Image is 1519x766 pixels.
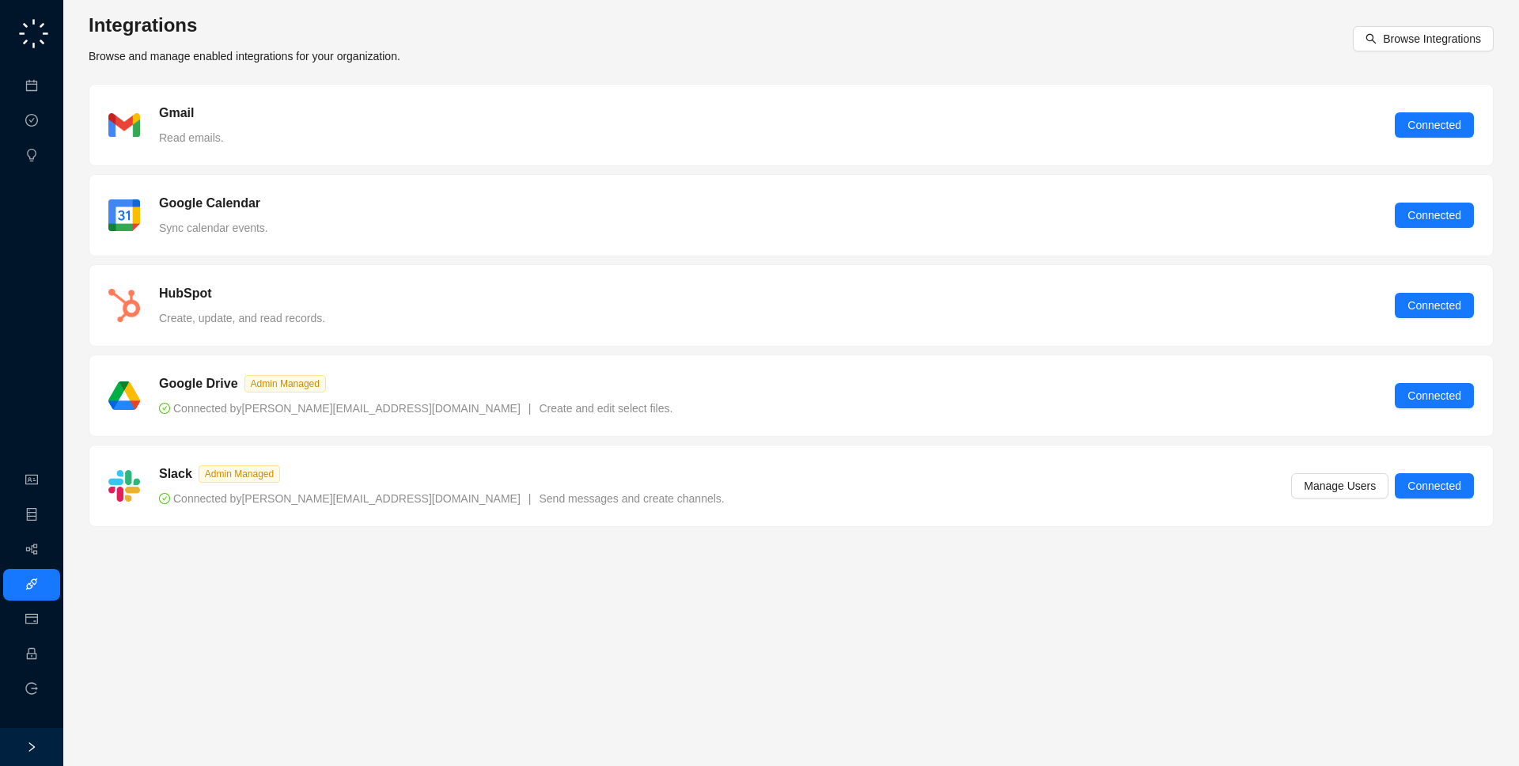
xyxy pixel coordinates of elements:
span: | [528,492,532,505]
span: Connected by [PERSON_NAME][EMAIL_ADDRESS][DOMAIN_NAME] [159,492,521,505]
img: google-drive-B8kBQk6e.png [108,381,140,410]
span: Browse and manage enabled integrations for your organization. [89,50,400,63]
button: Connected [1395,473,1474,499]
span: Create and edit select files. [539,402,672,415]
h5: Slack [159,465,192,483]
span: check-circle [159,493,170,504]
span: Read emails. [159,131,224,144]
h5: Gmail [159,104,194,123]
h5: Google Drive [159,374,238,393]
h5: Google Calendar [159,194,260,213]
iframe: Open customer support [1468,714,1511,757]
h5: HubSpot [159,284,212,303]
span: Admin Managed [244,375,326,392]
button: Connected [1395,293,1474,318]
span: | [528,402,532,415]
span: Manage Users [1304,477,1376,495]
span: Send messages and create channels. [539,492,724,505]
h3: Integrations [89,13,400,38]
span: Create, update, and read records. [159,312,325,324]
span: Connected [1407,387,1461,404]
button: Connected [1395,112,1474,138]
span: logout [25,682,38,695]
img: google-calendar-CQ10Lu9x.png [108,199,140,231]
img: logo-small-C4UdH2pc.png [16,16,51,51]
img: slack-Cn3INd-T.png [108,470,140,502]
button: Browse Integrations [1353,26,1494,51]
span: right [26,741,37,753]
span: check-circle [159,403,170,414]
span: Browse Integrations [1383,30,1481,47]
button: Connected [1395,203,1474,228]
span: search [1366,33,1377,44]
span: Admin Managed [199,465,280,483]
span: Connected by [PERSON_NAME][EMAIL_ADDRESS][DOMAIN_NAME] [159,402,521,415]
span: Connected [1407,297,1461,314]
span: Sync calendar events. [159,222,268,234]
button: Connected [1395,383,1474,408]
span: Connected [1407,477,1461,495]
span: Connected [1407,207,1461,224]
img: hubspot-DkpyWjJb.png [108,289,140,322]
button: Manage Users [1291,473,1388,499]
img: gmail-BGivzU6t.png [108,113,140,137]
span: Connected [1407,116,1461,134]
